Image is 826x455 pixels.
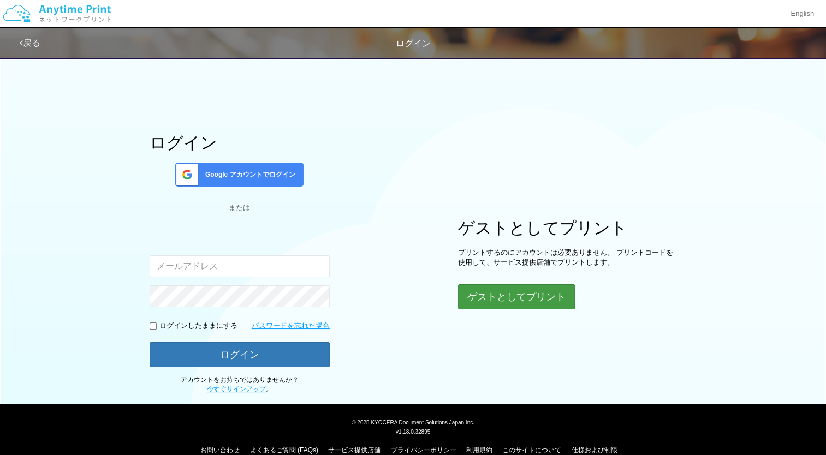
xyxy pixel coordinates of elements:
[396,39,431,48] span: ログイン
[207,385,272,393] span: 。
[466,446,492,454] a: 利用規約
[200,446,240,454] a: お問い合わせ
[328,446,381,454] a: サービス提供店舗
[391,446,456,454] a: プライバシーポリシー
[207,385,266,393] a: 今すぐサインアップ
[201,170,295,179] span: Google アカウントでログイン
[572,446,617,454] a: 仕様および制限
[150,375,330,394] p: アカウントをお持ちではありませんか？
[159,321,237,331] p: ログインしたままにする
[150,255,330,277] input: メールアドレス
[150,203,330,213] div: または
[150,342,330,367] button: ログイン
[396,428,430,435] span: v1.18.0.32895
[502,446,561,454] a: このサイトについて
[252,321,330,331] a: パスワードを忘れた場合
[352,418,474,426] span: © 2025 KYOCERA Document Solutions Japan Inc.
[250,446,318,454] a: よくあるご質問 (FAQs)
[458,219,676,237] h1: ゲストとしてプリント
[20,38,40,47] a: 戻る
[458,248,676,268] p: プリントするのにアカウントは必要ありません。 プリントコードを使用して、サービス提供店舗でプリントします。
[150,134,330,152] h1: ログイン
[458,284,575,309] button: ゲストとしてプリント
